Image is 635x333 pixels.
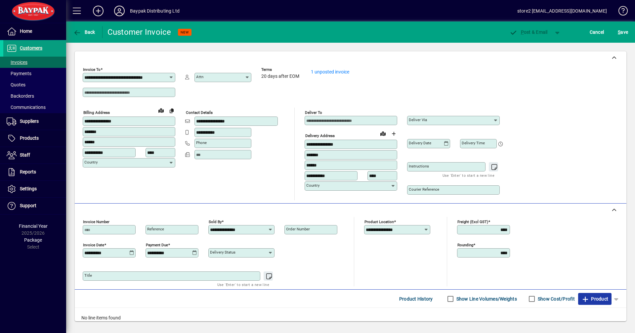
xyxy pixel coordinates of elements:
[364,219,394,224] mat-label: Product location
[3,198,66,214] a: Support
[311,69,349,74] a: 1 unposted invoice
[397,293,436,305] button: Product History
[24,237,42,243] span: Package
[3,130,66,147] a: Products
[7,60,27,65] span: Invoices
[84,273,92,278] mat-label: Title
[147,227,164,231] mat-label: Reference
[20,28,32,34] span: Home
[409,141,431,145] mat-label: Delivery date
[7,82,25,87] span: Quotes
[3,147,66,164] a: Staff
[409,164,429,168] mat-label: Instructions
[83,243,104,247] mat-label: Invoice date
[3,68,66,79] a: Payments
[261,68,301,72] span: Terms
[181,30,189,34] span: NEW
[146,243,168,247] mat-label: Payment due
[455,296,517,302] label: Show Line Volumes/Weights
[3,164,66,180] a: Reports
[66,26,103,38] app-page-header-button: Back
[3,90,66,102] a: Backorders
[614,1,627,23] a: Knowledge Base
[130,6,180,16] div: Baypak Distributing Ltd
[196,74,203,79] mat-label: Attn
[378,128,388,139] a: View on map
[196,140,207,145] mat-label: Phone
[3,181,66,197] a: Settings
[19,223,48,229] span: Financial Year
[409,118,427,122] mat-label: Deliver via
[286,227,310,231] mat-label: Order number
[109,5,130,17] button: Profile
[261,74,299,79] span: 20 days after EOM
[506,26,551,38] button: Post & Email
[84,160,98,165] mat-label: Country
[306,183,319,188] mat-label: Country
[20,45,42,51] span: Customers
[443,171,494,179] mat-hint: Use 'Enter' to start a new line
[20,152,30,158] span: Staff
[3,23,66,40] a: Home
[618,27,628,37] span: ave
[83,67,101,72] mat-label: Invoice To
[409,187,439,192] mat-label: Courier Reference
[88,5,109,17] button: Add
[3,79,66,90] a: Quotes
[20,169,36,174] span: Reports
[107,27,171,37] div: Customer Invoice
[3,102,66,113] a: Communications
[536,296,575,302] label: Show Cost/Profit
[7,105,46,110] span: Communications
[305,110,322,115] mat-label: Deliver To
[517,6,607,16] div: store2 [EMAIL_ADDRESS][DOMAIN_NAME]
[20,135,39,141] span: Products
[75,308,626,328] div: No line items found
[3,113,66,130] a: Suppliers
[20,203,36,208] span: Support
[210,250,235,255] mat-label: Delivery status
[217,281,269,288] mat-hint: Use 'Enter' to start a new line
[7,93,34,99] span: Backorders
[590,27,604,37] span: Cancel
[71,26,97,38] button: Back
[166,105,177,116] button: Copy to Delivery address
[7,71,31,76] span: Payments
[588,26,606,38] button: Cancel
[3,57,66,68] a: Invoices
[20,186,37,191] span: Settings
[83,219,109,224] mat-label: Invoice number
[73,29,95,35] span: Back
[209,219,222,224] mat-label: Sold by
[616,26,630,38] button: Save
[521,29,524,35] span: P
[399,294,433,304] span: Product History
[457,243,473,247] mat-label: Rounding
[457,219,488,224] mat-label: Freight (excl GST)
[581,294,608,304] span: Product
[20,119,39,124] span: Suppliers
[618,29,620,35] span: S
[388,128,399,139] button: Choose address
[462,141,485,145] mat-label: Delivery time
[156,105,166,116] a: View on map
[578,293,612,305] button: Product
[509,29,548,35] span: ost & Email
